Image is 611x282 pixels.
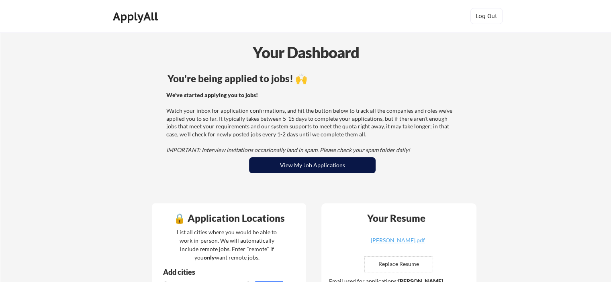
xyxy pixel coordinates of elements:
[163,268,285,276] div: Add cities
[168,74,457,83] div: You're being applied to jobs! 🙌
[154,213,304,223] div: 🔒 Application Locations
[113,10,160,23] div: ApplyAll
[249,157,376,173] button: View My Job Applications
[203,254,215,261] strong: only
[172,228,282,262] div: List all cities where you would be able to work in-person. We will automatically include remote j...
[356,213,436,223] div: Your Resume
[350,237,445,243] div: [PERSON_NAME].pdf
[470,8,503,24] button: Log Out
[1,41,611,64] div: Your Dashboard
[166,91,456,154] div: Watch your inbox for application confirmations, and hit the button below to track all the compani...
[350,237,445,250] a: [PERSON_NAME].pdf
[166,146,410,153] em: IMPORTANT: Interview invitations occasionally land in spam. Please check your spam folder daily!
[166,91,258,98] strong: We've started applying you to jobs!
